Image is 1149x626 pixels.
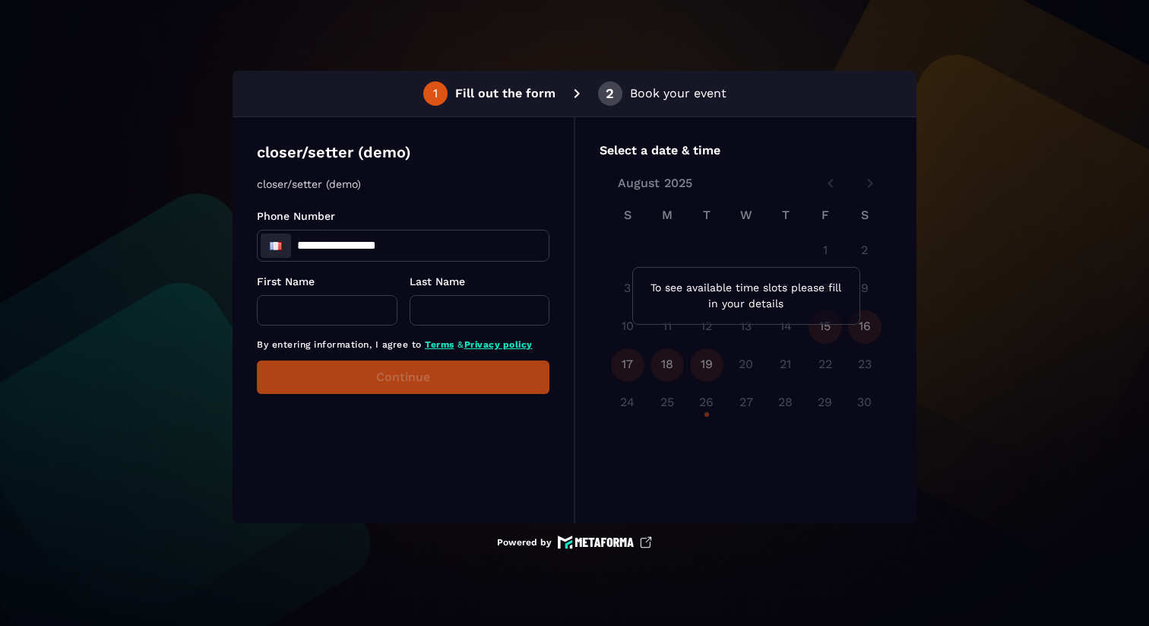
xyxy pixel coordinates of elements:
span: Last Name [410,275,465,288]
span: & [457,339,464,350]
a: Privacy policy [464,339,533,350]
a: Terms [425,339,454,350]
p: Fill out the form [455,84,556,103]
p: By entering information, I agree to [257,338,549,351]
p: closer/setter (demo) [257,141,411,163]
div: 2 [606,87,614,100]
div: France: + 33 [261,234,291,258]
p: Select a date & time [600,141,892,160]
a: Powered by [497,535,652,549]
div: 1 [433,87,438,100]
p: Book your event [630,84,726,103]
p: To see available time slots please fill in your details [645,280,847,312]
p: Powered by [497,536,552,548]
span: Phone Number [257,210,335,222]
span: First Name [257,275,315,288]
p: closer/setter (demo) [257,176,545,192]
